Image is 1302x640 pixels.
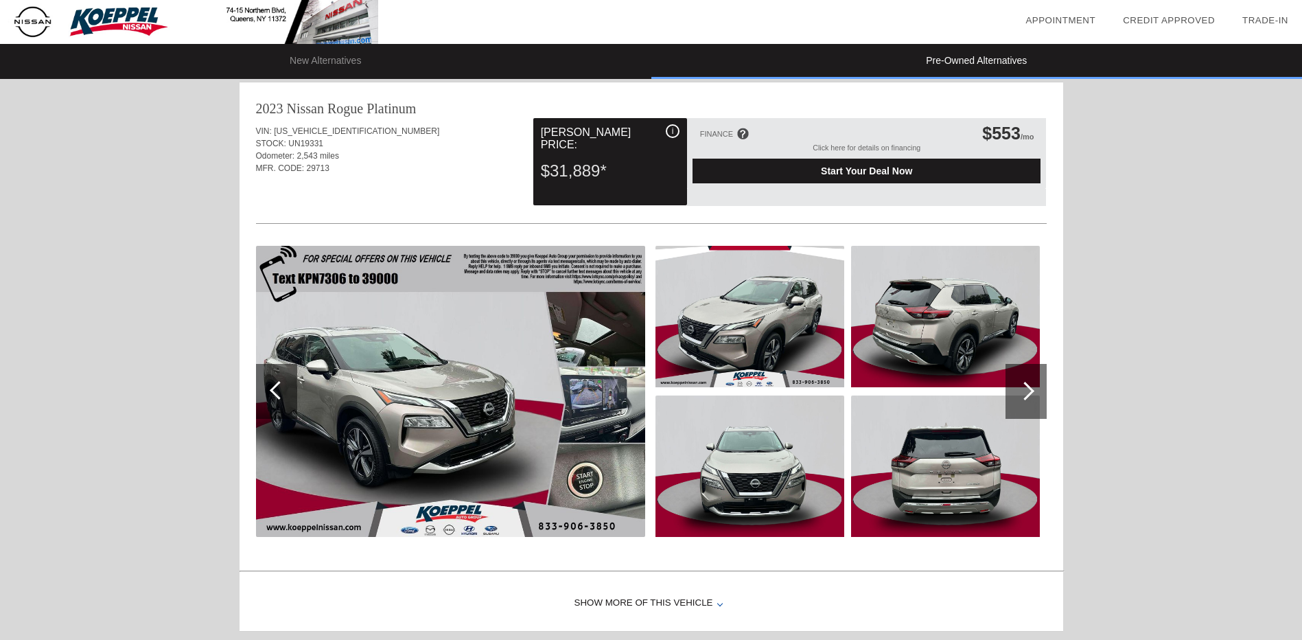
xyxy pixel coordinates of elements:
[256,139,286,148] span: STOCK:
[288,139,323,148] span: UN19331
[307,163,329,173] span: 29713
[256,99,364,118] div: 2023 Nissan Rogue
[274,126,439,136] span: [US_VEHICLE_IDENTIFICATION_NUMBER]
[256,151,295,161] span: Odometer:
[655,246,844,387] img: fae8b784-c576-4fe6-89f5-4fb404224267.jpg
[256,246,645,537] img: dfd2e15a-b2ab-4d8e-a119-f73c04123f94.jpg
[256,126,272,136] span: VIN:
[297,151,339,161] span: 2,543 miles
[700,130,733,138] div: FINANCE
[851,396,1040,537] img: c66583d6-3fd3-44d7-9306-0776c64d2972.jpg
[851,246,1040,387] img: 1bf90f29-51f4-47ec-b79d-56ba1fe0c622.jpg
[1242,15,1288,25] a: Trade-In
[240,576,1063,631] div: Show More of this Vehicle
[982,124,1034,144] div: /mo
[541,124,679,153] div: [PERSON_NAME] Price:
[256,183,1047,205] div: Quoted on [DATE] 7:46:38 PM
[367,99,416,118] div: Platinum
[655,396,844,537] img: b7525b25-caef-460b-b847-46144db751f5.jpg
[666,124,679,138] div: i
[541,153,679,189] div: $31,889*
[256,163,305,173] span: MFR. CODE:
[710,165,1023,176] span: Start Your Deal Now
[693,144,1041,159] div: Click here for details on financing
[982,124,1021,143] span: $553
[1123,15,1215,25] a: Credit Approved
[1025,15,1095,25] a: Appointment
